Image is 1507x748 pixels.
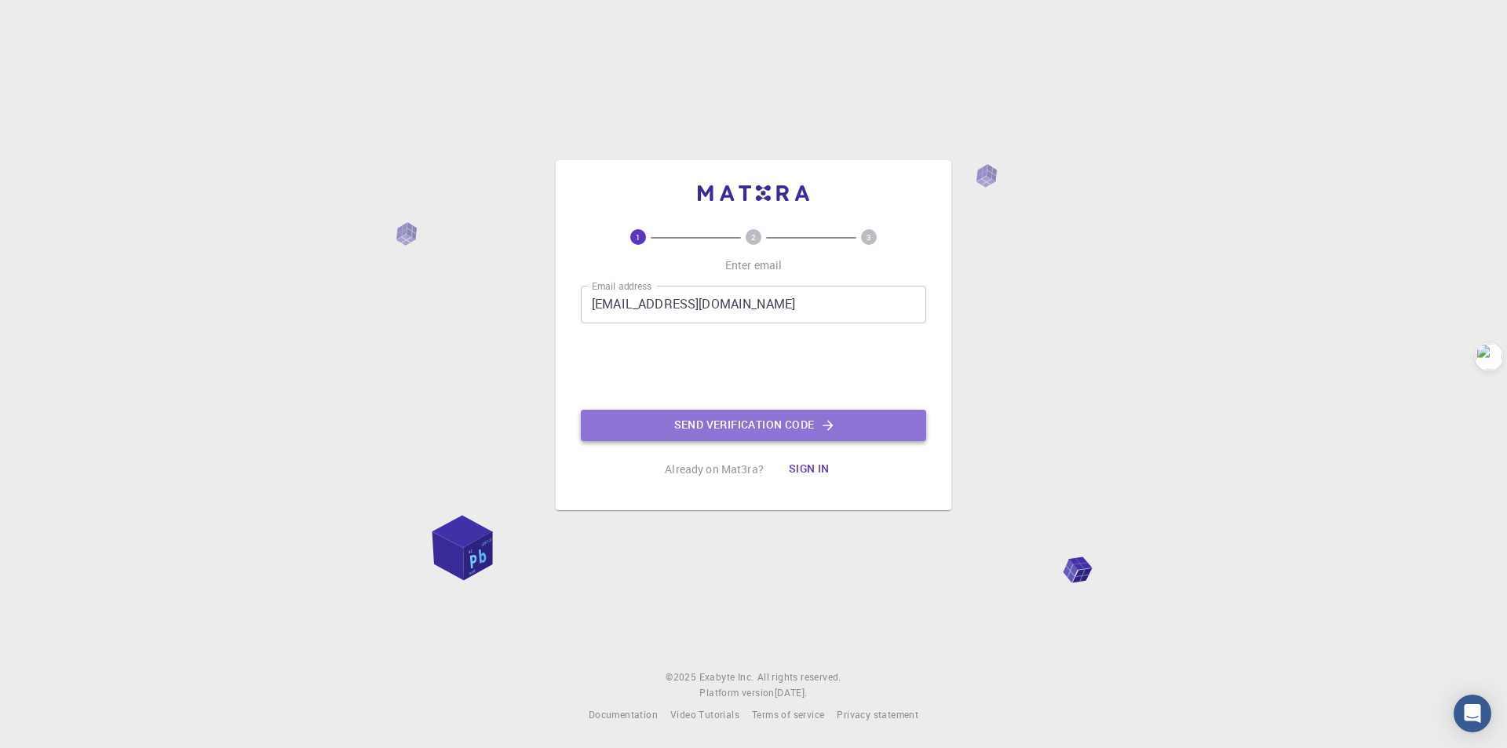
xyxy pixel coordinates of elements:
span: [DATE] . [775,686,808,699]
span: Exabyte Inc. [699,670,754,683]
a: Exabyte Inc. [699,670,754,685]
button: Send verification code [581,410,926,441]
span: Terms of service [752,708,824,721]
span: Documentation [589,708,658,721]
span: © 2025 [666,670,699,685]
div: Open Intercom Messenger [1454,695,1491,732]
text: 2 [751,232,756,243]
span: Platform version [699,685,774,701]
span: Video Tutorials [670,708,739,721]
button: Sign in [776,454,842,485]
label: Email address [592,279,651,293]
a: Terms of service [752,707,824,723]
text: 3 [867,232,871,243]
p: Enter email [725,257,783,273]
span: Privacy statement [837,708,918,721]
span: All rights reserved. [757,670,841,685]
p: Already on Mat3ra? [665,462,764,477]
a: Privacy statement [837,707,918,723]
a: [DATE]. [775,685,808,701]
iframe: reCAPTCHA [634,336,873,397]
text: 1 [636,232,640,243]
a: Documentation [589,707,658,723]
a: Video Tutorials [670,707,739,723]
